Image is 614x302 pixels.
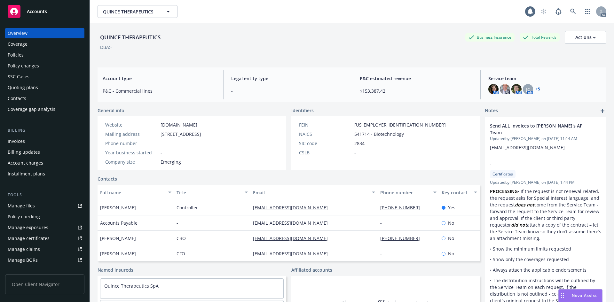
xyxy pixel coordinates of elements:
[5,201,84,211] a: Manage files
[161,140,162,147] span: -
[5,233,84,244] a: Manage certificates
[5,39,84,49] a: Coverage
[8,222,48,233] div: Manage exposures
[161,122,197,128] a: [DOMAIN_NAME]
[558,289,602,302] button: Nova Assist
[354,140,365,147] span: 2834
[380,251,387,257] a: -
[177,204,198,211] span: Controller
[299,131,352,137] div: NAICS
[565,31,606,44] button: Actions
[5,255,84,265] a: Manage BORs
[490,144,565,151] span: [EMAIL_ADDRESS][DOMAIN_NAME]
[380,189,429,196] div: Phone number
[27,9,47,14] span: Accounts
[8,147,40,157] div: Billing updates
[8,158,43,168] div: Account charges
[442,189,470,196] div: Key contact
[8,104,55,114] div: Coverage gap analysis
[8,72,29,82] div: SSC Cases
[5,192,84,198] div: Tools
[299,149,352,156] div: CSLB
[490,180,601,185] span: Updated by [PERSON_NAME] on [DATE] 1:44 PM
[599,107,606,115] a: add
[490,256,601,263] p: • Show only the coverages requested
[8,136,25,146] div: Invoices
[488,75,601,82] span: Service team
[105,131,158,137] div: Mailing address
[360,75,473,82] span: P&C estimated revenue
[511,84,522,94] img: photo
[5,266,84,276] a: Summary of insurance
[253,235,333,241] a: [EMAIL_ADDRESS][DOMAIN_NAME]
[485,117,606,156] div: Send ALL Invoices to [PERSON_NAME]'s AP TeamUpdatedby [PERSON_NAME] on [DATE] 11:14 AM[EMAIL_ADDR...
[8,244,40,254] div: Manage claims
[575,31,596,43] div: Actions
[5,222,84,233] a: Manage exposures
[511,222,527,228] em: did not
[490,245,601,252] p: • Show the minimum limits requested
[177,235,186,242] span: CBO
[536,87,540,91] a: +5
[500,84,510,94] img: photo
[5,169,84,179] a: Installment plans
[299,140,352,147] div: SIC code
[380,235,425,241] a: [PHONE_NUMBER]
[105,121,158,128] div: Website
[465,33,515,41] div: Business Insurance
[100,189,164,196] div: Full name
[378,185,439,200] button: Phone number
[572,293,597,298] span: Nova Assist
[5,274,84,294] span: Open Client Navigator
[492,171,513,177] span: Certificates
[490,122,585,136] span: Send ALL Invoices to [PERSON_NAME]'s AP Team
[100,235,136,242] span: [PERSON_NAME]
[5,244,84,254] a: Manage claims
[177,220,178,226] span: -
[100,204,136,211] span: [PERSON_NAME]
[380,205,425,211] a: [PHONE_NUMBER]
[100,220,138,226] span: Accounts Payable
[161,149,162,156] span: -
[231,88,344,94] span: -
[98,175,117,182] a: Contacts
[8,93,26,104] div: Contacts
[253,220,333,226] a: [EMAIL_ADDRESS][DOMAIN_NAME]
[567,5,579,18] a: Search
[8,28,28,38] div: Overview
[5,72,84,82] a: SSC Cases
[8,61,39,71] div: Policy changes
[515,202,534,208] em: does not
[177,189,241,196] div: Title
[291,107,314,114] span: Identifiers
[231,75,344,82] span: Legal entity type
[448,204,455,211] span: Yes
[98,5,177,18] button: QUINCE THERAPEUTICS
[253,251,333,257] a: [EMAIL_ADDRESS][DOMAIN_NAME]
[490,188,601,242] p: • If the request is not renewal related, the request asks for Special Interest language, and the ...
[354,131,404,137] span: 541714 - Biotechnology
[253,205,333,211] a: [EMAIL_ADDRESS][DOMAIN_NAME]
[8,169,45,179] div: Installment plans
[104,283,159,289] a: Quince Therapeutics SpA
[103,75,216,82] span: Account type
[439,185,480,200] button: Key contact
[5,50,84,60] a: Policies
[526,86,530,93] span: JC
[448,235,454,242] span: No
[8,82,38,93] div: Quoting plans
[8,212,40,222] div: Policy checking
[174,185,250,200] button: Title
[100,44,112,50] div: DBA: -
[253,189,368,196] div: Email
[581,5,594,18] a: Switch app
[552,5,565,18] a: Report a Bug
[354,121,446,128] span: [US_EMPLOYER_IDENTIFICATION_NUMBER]
[5,147,84,157] a: Billing updates
[8,233,50,244] div: Manage certificates
[105,140,158,147] div: Phone number
[103,8,158,15] span: QUINCE THERAPEUTICS
[485,107,498,115] span: Notes
[5,158,84,168] a: Account charges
